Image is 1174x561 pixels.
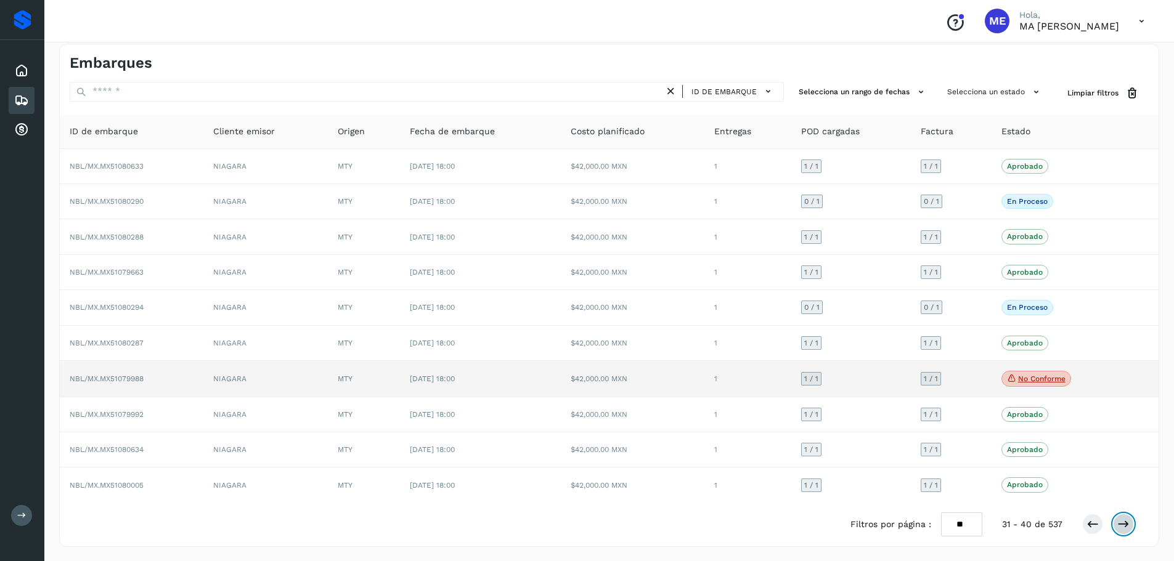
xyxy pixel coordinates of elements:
span: [DATE] 18:00 [410,197,455,206]
span: NBL/MX.MX51080005 [70,481,144,490]
td: 1 [704,467,791,502]
span: 1 / 1 [924,268,938,276]
span: 0 / 1 [924,304,939,311]
p: Hola, [1019,10,1119,20]
span: [DATE] 18:00 [410,410,455,419]
span: [DATE] 18:00 [410,303,455,312]
span: NBL/MX.MX51080290 [70,197,144,206]
button: Limpiar filtros [1058,82,1149,105]
span: [DATE] 18:00 [410,481,455,490]
span: ID de embarque [70,125,138,138]
td: 1 [704,397,791,432]
span: ID de embarque [691,86,757,97]
p: Aprobado [1007,162,1043,171]
span: Cliente emisor [213,125,275,138]
td: NIAGARA [203,149,328,184]
td: MTY [328,184,400,219]
span: 1 / 1 [924,482,938,489]
td: MTY [328,467,400,502]
button: ID de embarque [688,83,778,100]
span: 1 / 1 [924,446,938,453]
p: Aprobado [1007,445,1043,454]
td: $42,000.00 MXN [561,432,704,467]
div: Embarques [9,87,35,114]
span: [DATE] 18:00 [410,374,455,383]
span: NBL/MX.MX51080294 [70,303,144,312]
td: NIAGARA [203,184,328,219]
p: Aprobado [1007,232,1043,241]
td: $42,000.00 MXN [561,255,704,290]
td: NIAGARA [203,432,328,467]
td: NIAGARA [203,219,328,254]
p: MA EUGENIA ROBLES MICHAUS [1019,20,1119,32]
span: [DATE] 18:00 [410,445,455,454]
span: NBL/MX.MX51080633 [70,162,144,171]
span: 1 / 1 [924,411,938,418]
td: $42,000.00 MXN [561,467,704,502]
td: MTY [328,432,400,467]
span: 31 - 40 de 537 [1002,518,1062,531]
span: Filtros por página : [850,518,931,531]
span: 1 / 1 [924,375,938,382]
button: Selecciona un rango de fechas [794,82,932,102]
td: $42,000.00 MXN [561,184,704,219]
p: En proceso [1007,303,1048,312]
td: 1 [704,432,791,467]
span: 1 / 1 [804,375,818,382]
td: $42,000.00 MXN [561,361,704,397]
span: POD cargadas [801,125,860,138]
span: NBL/MX.MX51079992 [70,410,144,419]
span: 0 / 1 [804,304,820,311]
span: 0 / 1 [804,198,820,205]
td: NIAGARA [203,326,328,361]
td: 1 [704,184,791,219]
td: 1 [704,255,791,290]
span: NBL/MX.MX51080287 [70,339,144,347]
div: Cuentas por cobrar [9,116,35,143]
span: 1 / 1 [804,339,818,347]
td: MTY [328,361,400,397]
td: MTY [328,149,400,184]
span: Limpiar filtros [1067,87,1119,99]
td: 1 [704,149,791,184]
span: 1 / 1 [804,163,818,170]
td: 1 [704,326,791,361]
td: NIAGARA [203,397,328,432]
td: $42,000.00 MXN [561,149,704,184]
span: 1 / 1 [804,233,818,241]
span: [DATE] 18:00 [410,268,455,276]
p: Aprobado [1007,480,1043,489]
td: NIAGARA [203,290,328,325]
span: 1 / 1 [804,411,818,418]
p: Aprobado [1007,339,1043,347]
p: No conforme [1018,374,1066,383]
td: MTY [328,219,400,254]
td: NIAGARA [203,255,328,290]
td: $42,000.00 MXN [561,397,704,432]
td: NIAGARA [203,361,328,397]
span: NBL/MX.MX51080288 [70,233,144,241]
td: MTY [328,290,400,325]
span: 1 / 1 [804,446,818,453]
span: [DATE] 18:00 [410,339,455,347]
td: NIAGARA [203,467,328,502]
td: MTY [328,397,400,432]
td: 1 [704,290,791,325]
span: Entregas [714,125,751,138]
span: 1 / 1 [804,482,818,489]
span: NBL/MX.MX51079663 [70,268,144,276]
td: MTY [328,255,400,290]
td: $42,000.00 MXN [561,326,704,361]
span: [DATE] 18:00 [410,233,455,241]
p: Aprobado [1007,268,1043,276]
span: 1 / 1 [924,339,938,347]
span: Estado [1001,125,1030,138]
span: Costo planificado [571,125,645,138]
span: [DATE] 18:00 [410,162,455,171]
td: 1 [704,219,791,254]
span: 1 / 1 [804,268,818,276]
div: Inicio [9,57,35,84]
span: Factura [921,125,953,138]
button: Selecciona un estado [942,82,1048,102]
span: 0 / 1 [924,198,939,205]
